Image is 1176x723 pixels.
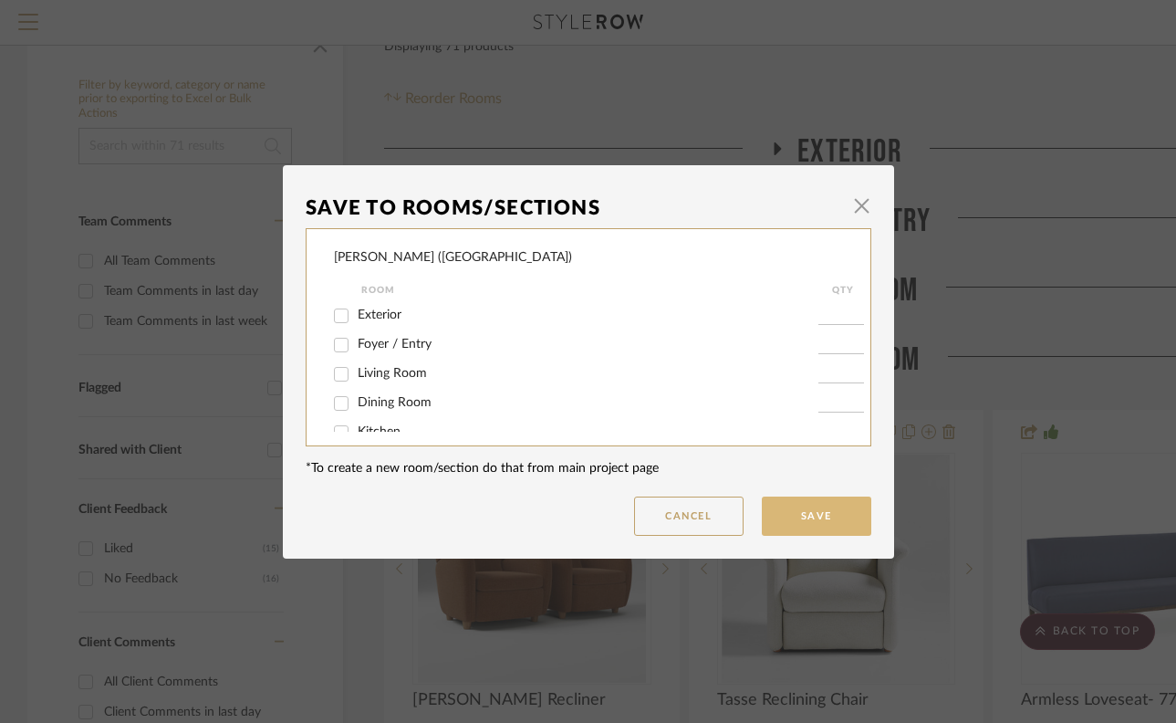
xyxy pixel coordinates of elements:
[306,188,844,228] div: Save To Rooms/Sections
[358,396,432,409] span: Dining Room
[358,309,401,321] span: Exterior
[818,279,869,301] div: QTY
[306,188,871,228] dialog-header: Save To Rooms/Sections
[361,279,818,301] div: Room
[358,367,427,380] span: Living Room
[334,248,572,267] div: [PERSON_NAME] ([GEOGRAPHIC_DATA])
[634,497,744,536] button: Cancel
[762,497,871,536] button: Save
[358,338,432,351] span: Foyer / Entry
[306,459,871,478] div: *To create a new room/section do that from main project page
[844,188,880,225] button: Close
[358,425,401,438] span: Kitchen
